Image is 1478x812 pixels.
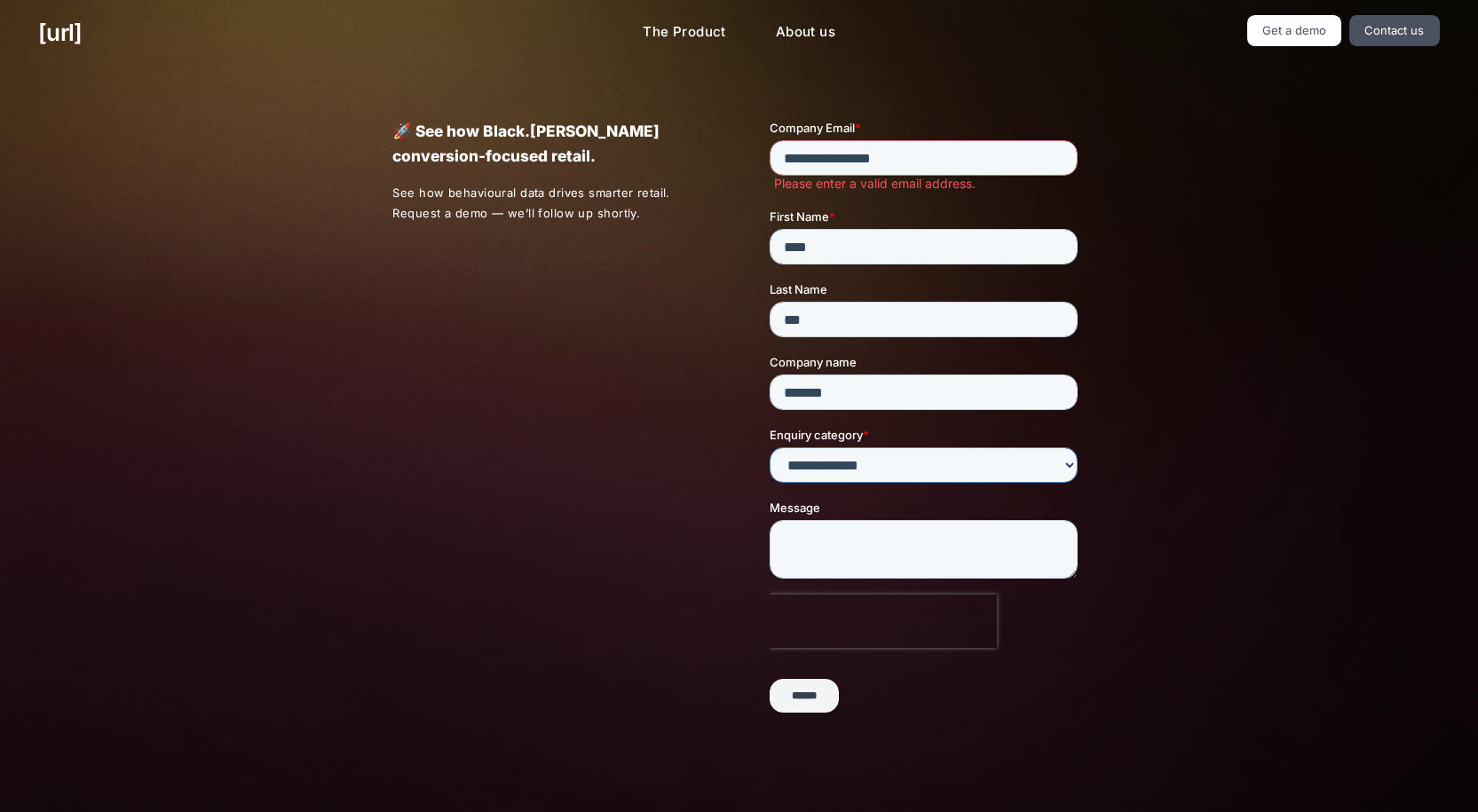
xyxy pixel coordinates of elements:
[392,183,708,224] p: See how behavioural data drives smarter retail. Request a demo — we’ll follow up shortly.
[628,15,740,50] a: The Product
[762,15,850,50] a: About us
[1247,15,1342,46] a: Get a demo
[1349,15,1440,46] a: Contact us
[38,15,82,50] a: [URL]
[392,119,707,169] p: 🚀 See how Black.[PERSON_NAME] conversion-focused retail.
[770,119,1085,728] iframe: Form 1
